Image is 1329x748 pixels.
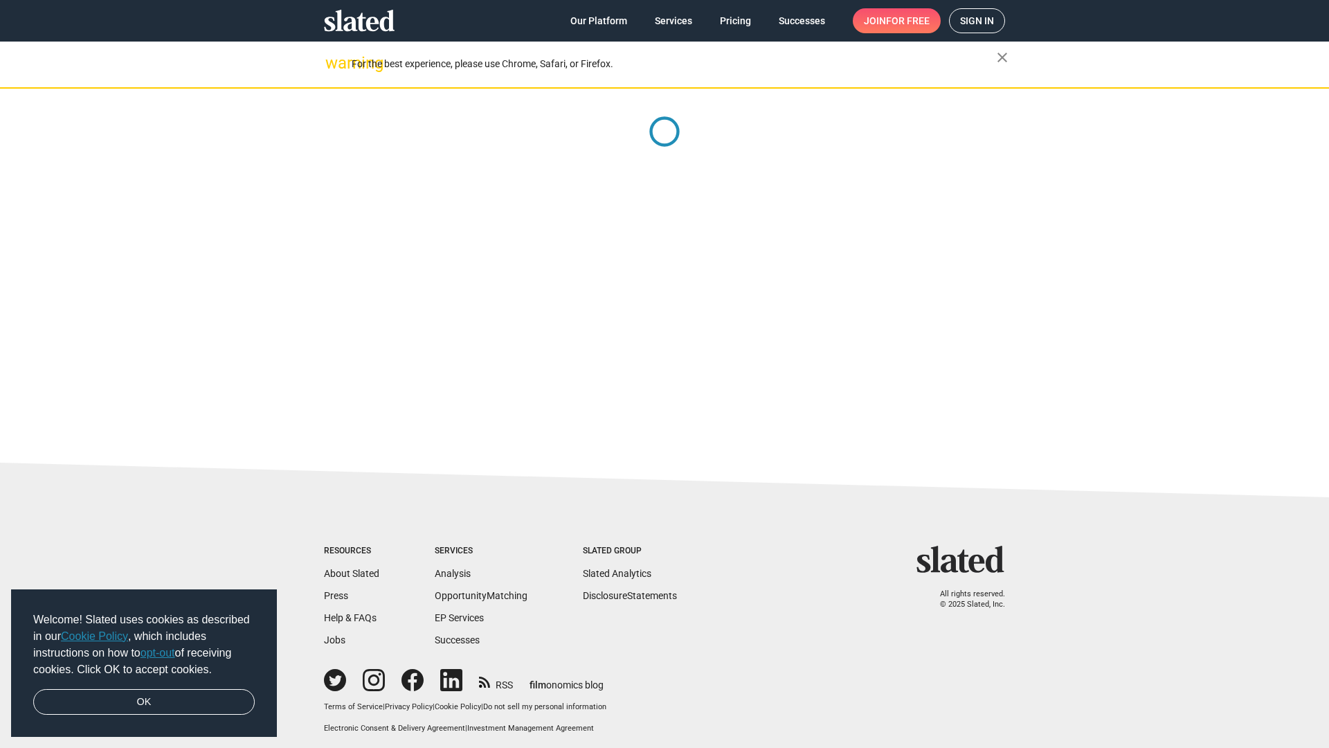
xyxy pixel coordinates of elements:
[467,724,594,733] a: Investment Management Agreement
[435,702,481,711] a: Cookie Policy
[853,8,941,33] a: Joinfor free
[864,8,930,33] span: Join
[779,8,825,33] span: Successes
[479,670,513,692] a: RSS
[324,568,379,579] a: About Slated
[530,668,604,692] a: filmonomics blog
[583,568,651,579] a: Slated Analytics
[720,8,751,33] span: Pricing
[141,647,175,659] a: opt-out
[483,702,606,713] button: Do not sell my personal information
[435,568,471,579] a: Analysis
[324,612,377,623] a: Help & FAQs
[383,702,385,711] span: |
[570,8,627,33] span: Our Platform
[960,9,994,33] span: Sign in
[435,612,484,623] a: EP Services
[435,546,527,557] div: Services
[465,724,467,733] span: |
[11,589,277,738] div: cookieconsent
[435,634,480,645] a: Successes
[33,612,255,678] span: Welcome! Slated uses cookies as described in our , which includes instructions on how to of recei...
[325,55,342,71] mat-icon: warning
[435,590,527,601] a: OpportunityMatching
[530,679,546,691] span: film
[994,49,1011,66] mat-icon: close
[33,689,255,715] a: dismiss cookie message
[949,8,1005,33] a: Sign in
[644,8,703,33] a: Services
[768,8,836,33] a: Successes
[324,634,345,645] a: Jobs
[709,8,762,33] a: Pricing
[559,8,638,33] a: Our Platform
[583,590,677,601] a: DisclosureStatements
[886,8,930,33] span: for free
[61,630,128,642] a: Cookie Policy
[655,8,692,33] span: Services
[324,724,465,733] a: Electronic Consent & Delivery Agreement
[925,589,1005,609] p: All rights reserved. © 2025 Slated, Inc.
[324,702,383,711] a: Terms of Service
[481,702,483,711] span: |
[385,702,433,711] a: Privacy Policy
[324,590,348,601] a: Press
[583,546,677,557] div: Slated Group
[324,546,379,557] div: Resources
[433,702,435,711] span: |
[352,55,997,73] div: For the best experience, please use Chrome, Safari, or Firefox.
